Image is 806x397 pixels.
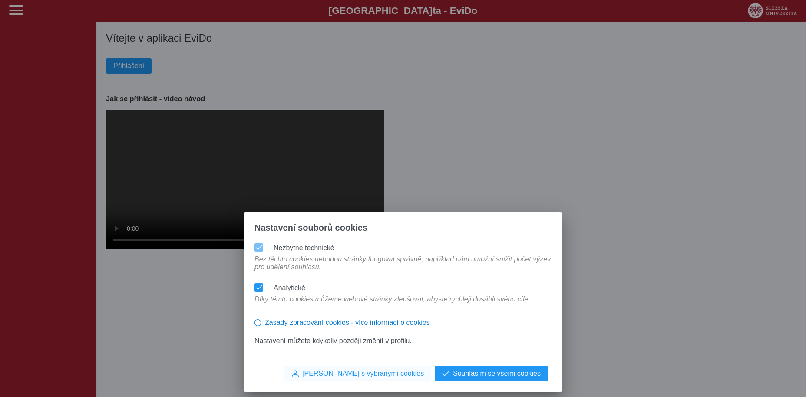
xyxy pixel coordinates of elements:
[435,366,548,381] button: Souhlasím se všemi cookies
[251,295,534,312] div: Díky těmto cookies můžeme webové stránky zlepšovat, abyste rychleji dosáhli svého cíle.
[251,255,555,280] div: Bez těchto cookies nebudou stránky fungovat správně, například nám umožní snížit počet výzev pro ...
[265,319,430,327] span: Zásady zpracování cookies - více informací o cookies
[302,370,424,377] span: [PERSON_NAME] s vybranými cookies
[254,337,552,345] p: Nastavení můžete kdykoliv později změnit v profilu.
[254,322,430,330] a: Zásady zpracování cookies - více informací o cookies
[453,370,541,377] span: Souhlasím se všemi cookies
[274,244,334,251] label: Nezbytné technické
[254,315,430,330] button: Zásady zpracování cookies - více informací o cookies
[254,223,367,233] span: Nastavení souborů cookies
[284,366,431,381] button: [PERSON_NAME] s vybranými cookies
[274,284,305,291] label: Analytické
